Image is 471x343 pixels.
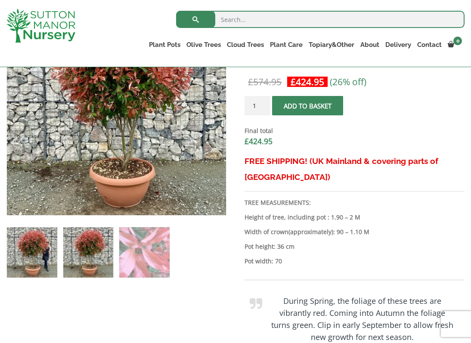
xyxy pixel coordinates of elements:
[176,11,465,28] input: Search...
[445,39,465,51] a: 0
[288,228,333,236] b: (approximately)
[414,39,445,51] a: Contact
[7,227,57,278] img: Photinia Red Robin Floating Cloud Tree 1.90 - 2 M (LARGE PATIO POT)
[63,227,114,278] img: Photinia Red Robin Floating Cloud Tree 1.90 - 2 M (LARGE PATIO POT) - Image 2
[357,39,382,51] a: About
[248,76,253,88] span: £
[291,76,296,88] span: £
[245,96,270,115] input: Product quantity
[245,228,369,236] strong: Width of crown : 90 – 1.10 M
[183,39,224,51] a: Olive Trees
[245,257,282,265] strong: Pot width: 70
[245,136,273,146] bdi: 424.95
[248,76,282,88] bdi: 574.95
[6,9,75,43] img: logo
[119,227,170,278] img: Photinia Red Robin Floating Cloud Tree 1.90 - 2 M (LARGE PATIO POT) - Image 3
[245,242,294,250] strong: Pot height: 36 cm
[245,198,311,207] strong: TREE MEASUREMENTS:
[306,39,357,51] a: Topiary&Other
[224,39,267,51] a: Cloud Trees
[330,76,366,88] span: (26% off)
[382,39,414,51] a: Delivery
[272,96,343,115] button: Add to basket
[453,37,462,45] span: 0
[146,39,183,51] a: Plant Pots
[245,213,360,221] b: Height of tree, including pot : 1.90 – 2 M
[245,126,465,136] dt: Final total
[245,136,249,146] span: £
[267,39,306,51] a: Plant Care
[271,296,453,342] b: During Spring, the foliage of these trees are vibrantly red. Coming into Autumn the foliage turns...
[245,153,465,185] h3: FREE SHIPPING! (UK Mainland & covering parts of [GEOGRAPHIC_DATA])
[291,76,324,88] bdi: 424.95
